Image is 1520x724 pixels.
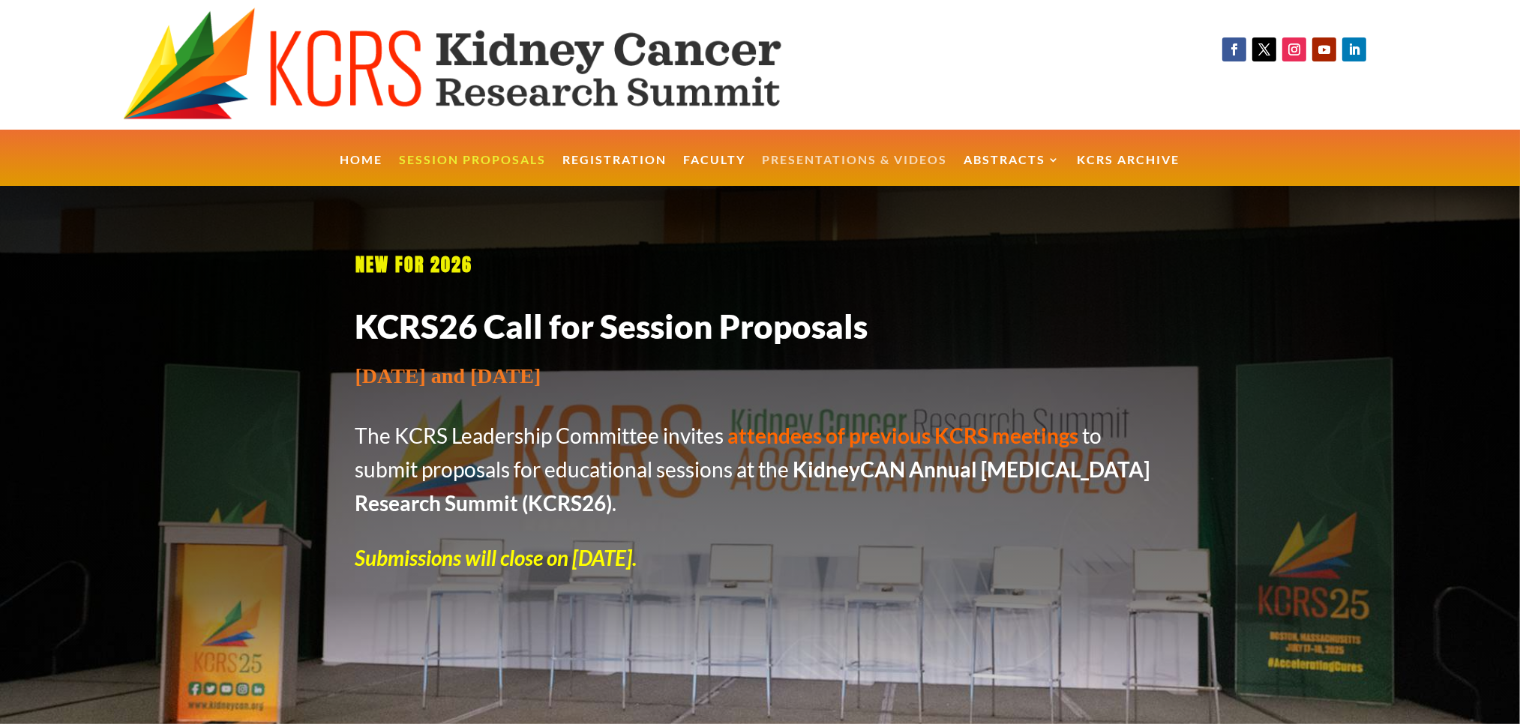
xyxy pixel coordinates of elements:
[1078,154,1180,187] a: KCRS Archive
[684,154,746,187] a: Faculty
[355,545,637,570] strong: Submissions will close on [DATE].
[123,7,862,122] img: KCRS generic logo wide
[1282,37,1306,61] a: Follow on Instagram
[400,154,547,187] a: Session Proposals
[728,423,1079,448] strong: attendees of previous KCRS meetings
[1342,37,1366,61] a: Follow on LinkedIn
[355,247,1165,283] p: NEW FOR 2026
[1312,37,1336,61] a: Follow on Youtube
[355,419,1165,540] p: The KCRS Leadership Committee invites to submit proposals for educational sessions at the .
[1252,37,1276,61] a: Follow on X
[355,355,1165,397] p: [DATE] and [DATE]
[355,456,1150,516] strong: KidneyCAN Annual [MEDICAL_DATA] Research Summit (KCRS26)
[340,154,383,187] a: Home
[763,154,948,187] a: Presentations & Videos
[1222,37,1246,61] a: Follow on Facebook
[355,305,1165,355] h1: KCRS26 Call for Session Proposals
[563,154,667,187] a: Registration
[964,154,1061,187] a: Abstracts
